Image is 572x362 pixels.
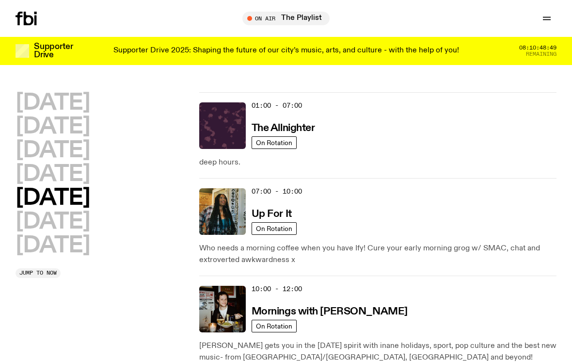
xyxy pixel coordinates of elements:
[252,222,297,235] a: On Rotation
[526,51,556,57] span: Remaining
[16,116,90,138] button: [DATE]
[256,139,292,146] span: On Rotation
[34,43,73,59] h3: Supporter Drive
[256,322,292,329] span: On Rotation
[252,121,315,133] a: The Allnighter
[252,209,292,219] h3: Up For It
[252,136,297,149] a: On Rotation
[519,45,556,50] span: 08:10:48:49
[16,211,90,233] button: [DATE]
[199,188,246,235] img: Ify - a Brown Skin girl with black braided twists, looking up to the side with her tongue stickin...
[19,270,57,276] span: Jump to now
[16,92,90,114] button: [DATE]
[252,320,297,332] a: On Rotation
[256,225,292,232] span: On Rotation
[252,187,302,196] span: 07:00 - 10:00
[252,207,292,219] a: Up For It
[252,284,302,294] span: 10:00 - 12:00
[199,157,556,168] p: deep hours.
[113,47,459,55] p: Supporter Drive 2025: Shaping the future of our city’s music, arts, and culture - with the help o...
[252,101,302,110] span: 01:00 - 07:00
[199,243,556,266] p: Who needs a morning coffee when you have Ify! Cure your early morning grog w/ SMAC, chat and extr...
[16,140,90,162] button: [DATE]
[252,307,408,317] h3: Mornings with [PERSON_NAME]
[16,187,90,209] button: [DATE]
[242,12,330,25] button: On AirThe Playlist
[199,286,246,332] img: Sam blankly stares at the camera, brightly lit by a camera flash wearing a hat collared shirt and...
[16,164,90,185] button: [DATE]
[252,305,408,317] a: Mornings with [PERSON_NAME]
[16,268,61,278] button: Jump to now
[16,235,90,257] button: [DATE]
[252,123,315,133] h3: The Allnighter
